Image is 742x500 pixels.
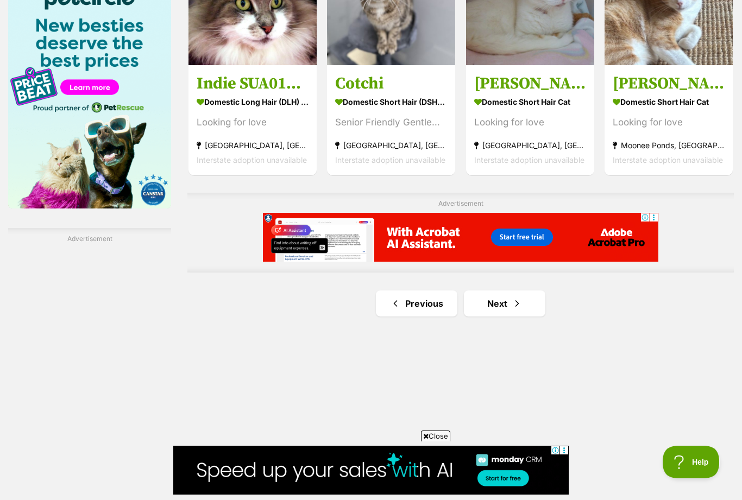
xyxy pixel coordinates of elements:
[197,73,309,94] h3: Indie SUA014205
[197,115,309,130] div: Looking for love
[605,65,733,175] a: [PERSON_NAME] Domestic Short Hair Cat Looking for love Moonee Ponds, [GEOGRAPHIC_DATA] Interstate...
[613,138,725,153] strong: Moonee Ponds, [GEOGRAPHIC_DATA]
[613,155,723,164] span: Interstate adoption unavailable
[663,446,720,478] iframe: Help Scout Beacon - Open
[197,138,309,153] strong: [GEOGRAPHIC_DATA], [GEOGRAPHIC_DATA]
[613,73,725,94] h3: [PERSON_NAME]
[187,290,734,317] nav: Pagination
[335,115,447,130] div: Senior Friendly Gentleman
[263,213,658,262] iframe: Advertisement
[173,446,569,495] iframe: Advertisement
[474,138,586,153] strong: [GEOGRAPHIC_DATA], [GEOGRAPHIC_DATA]
[327,65,455,175] a: Cotchi Domestic Short Hair (DSH) Cat Senior Friendly Gentleman [GEOGRAPHIC_DATA], [GEOGRAPHIC_DAT...
[613,115,725,130] div: Looking for love
[335,73,447,94] h3: Cotchi
[421,431,450,441] span: Close
[474,94,586,110] strong: Domestic Short Hair Cat
[335,94,447,110] strong: Domestic Short Hair (DSH) Cat
[474,115,586,130] div: Looking for love
[187,193,734,273] div: Advertisement
[474,73,586,94] h3: [PERSON_NAME] STA013971
[466,65,594,175] a: [PERSON_NAME] STA013971 Domestic Short Hair Cat Looking for love [GEOGRAPHIC_DATA], [GEOGRAPHIC_D...
[464,290,545,317] a: Next page
[474,155,584,164] span: Interstate adoption unavailable
[188,65,317,175] a: Indie SUA014205 Domestic Long Hair (DLH) Cat Looking for love [GEOGRAPHIC_DATA], [GEOGRAPHIC_DATA...
[197,94,309,110] strong: Domestic Long Hair (DLH) Cat
[335,138,447,153] strong: [GEOGRAPHIC_DATA], [GEOGRAPHIC_DATA]
[376,290,457,317] a: Previous page
[613,94,725,110] strong: Domestic Short Hair Cat
[335,155,445,164] span: Interstate adoption unavailable
[197,155,307,164] span: Interstate adoption unavailable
